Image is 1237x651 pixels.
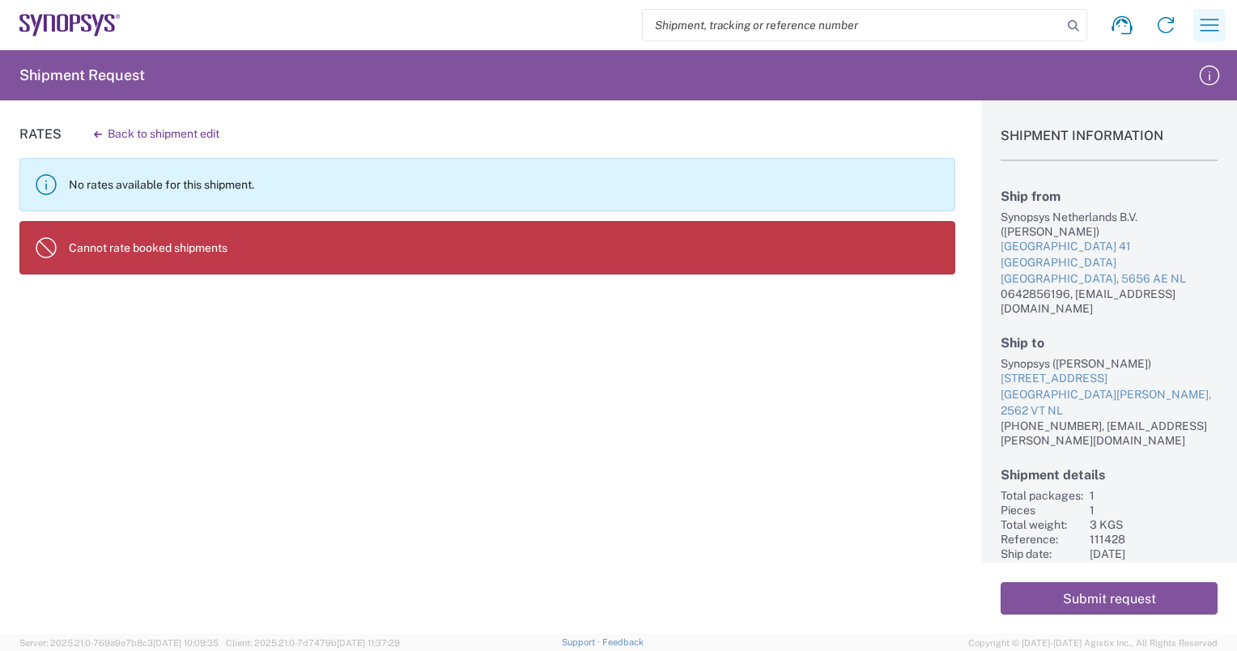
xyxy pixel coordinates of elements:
div: Total weight: [1001,517,1083,532]
p: Cannot rate booked shipments [69,240,942,255]
div: Reference: [1001,532,1083,547]
input: Shipment, tracking or reference number [643,10,1062,40]
h2: Shipment details [1001,467,1218,483]
h2: Shipment Request [19,66,145,85]
a: [STREET_ADDRESS][GEOGRAPHIC_DATA][PERSON_NAME], 2562 VT NL [1001,371,1218,419]
div: 1 [1090,488,1218,503]
h2: Ship to [1001,335,1218,351]
span: Server: 2025.21.0-769a9a7b8c3 [19,638,219,648]
div: [DATE] [1090,547,1218,561]
div: [GEOGRAPHIC_DATA][PERSON_NAME], 2562 VT NL [1001,387,1218,419]
a: Support [562,637,602,647]
div: [GEOGRAPHIC_DATA] 41 [GEOGRAPHIC_DATA] [1001,239,1218,270]
a: [GEOGRAPHIC_DATA] 41 [GEOGRAPHIC_DATA][GEOGRAPHIC_DATA], 5656 AE NL [1001,239,1218,287]
div: [STREET_ADDRESS] [1001,371,1218,387]
div: Pieces [1001,503,1083,517]
p: No rates available for this shipment. [69,177,942,192]
h2: Ship from [1001,189,1218,204]
h1: Rates [19,126,62,142]
button: Back to shipment edit [81,120,232,148]
div: [PHONE_NUMBER], [EMAIL_ADDRESS][PERSON_NAME][DOMAIN_NAME] [1001,419,1218,448]
div: 1 [1090,503,1218,517]
div: 3 KGS [1090,517,1218,532]
div: Total packages: [1001,488,1083,503]
div: 111428 [1090,532,1218,547]
div: Synopsys Netherlands B.V. ([PERSON_NAME]) [1001,210,1218,239]
div: Ship type: [1001,561,1083,576]
h1: Shipment Information [1001,128,1218,161]
div: Synopsys ([PERSON_NAME]) [1001,356,1218,371]
span: [DATE] 11:37:29 [337,638,400,648]
div: 0642856196, [EMAIL_ADDRESS][DOMAIN_NAME] [1001,287,1218,316]
span: Client: 2025.21.0-7d7479b [226,638,400,648]
div: SMAL [1090,561,1218,576]
button: Submit request [1001,582,1218,615]
a: Feedback [602,637,644,647]
span: [DATE] 10:09:35 [153,638,219,648]
div: Ship date: [1001,547,1083,561]
span: Copyright © [DATE]-[DATE] Agistix Inc., All Rights Reserved [968,636,1218,650]
div: [GEOGRAPHIC_DATA], 5656 AE NL [1001,271,1218,287]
